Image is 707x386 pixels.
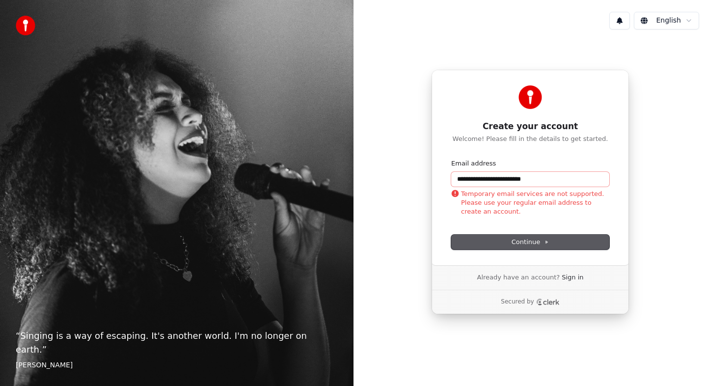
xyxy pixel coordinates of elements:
p: “ Singing is a way of escaping. It's another world. I'm no longer on earth. ” [16,329,338,357]
p: Secured by [501,298,534,306]
a: Sign in [562,273,583,282]
a: Clerk logo [536,299,560,305]
p: Temporary email services are not supported. Please use your regular email address to create an ac... [451,190,609,216]
label: Email address [451,159,496,168]
button: Continue [451,235,609,249]
img: youka [16,16,35,35]
h1: Create your account [451,121,609,133]
footer: [PERSON_NAME] [16,360,338,370]
img: Youka [518,85,542,109]
p: Welcome! Please fill in the details to get started. [451,135,609,143]
span: Already have an account? [477,273,560,282]
span: Continue [512,238,549,247]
